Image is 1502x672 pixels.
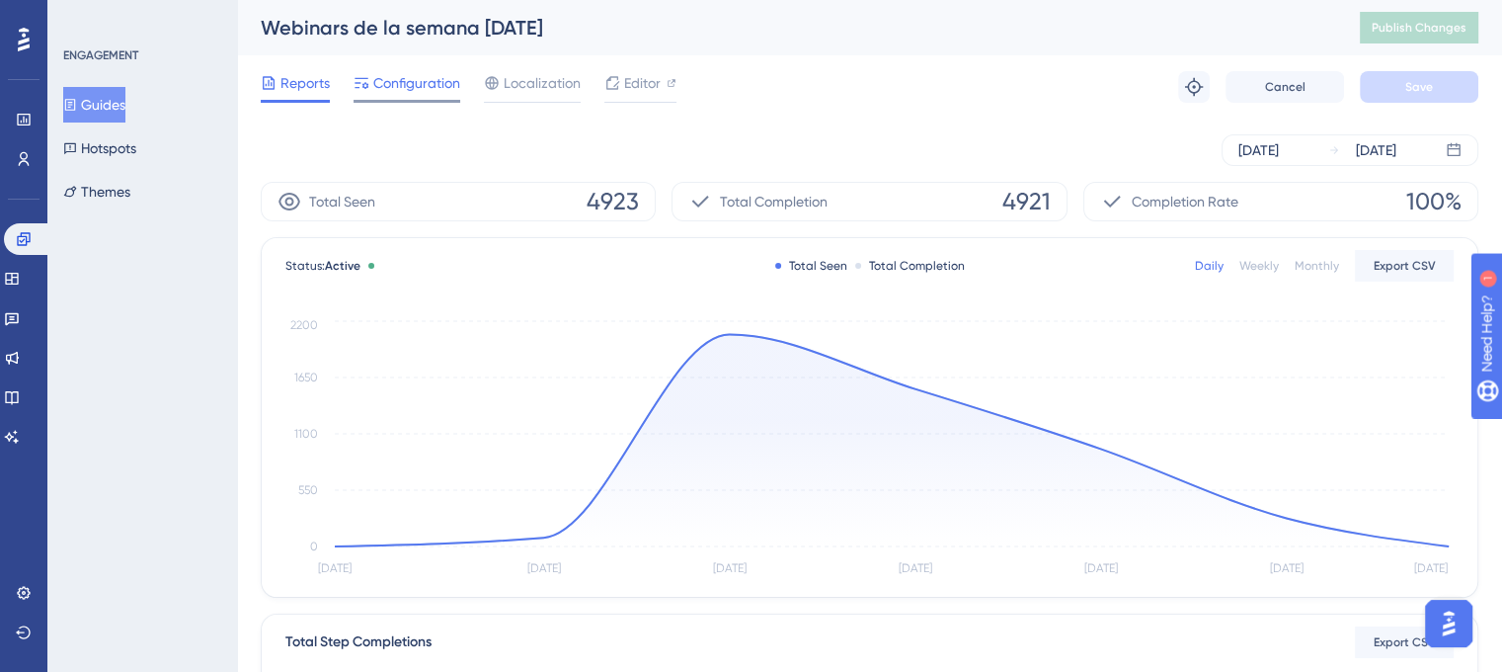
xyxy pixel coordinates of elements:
div: Weekly [1239,258,1279,274]
span: Localization [504,71,581,95]
span: Export CSV [1374,258,1436,274]
div: ENGAGEMENT [63,47,138,63]
span: Export CSV [1374,634,1436,650]
tspan: [DATE] [527,561,561,575]
button: Guides [63,87,125,123]
button: Export CSV [1355,627,1454,658]
tspan: [DATE] [1084,561,1118,575]
span: Need Help? [46,5,123,29]
span: Completion Rate [1132,190,1238,213]
span: Cancel [1265,79,1305,95]
span: 4923 [587,186,639,217]
span: Configuration [373,71,460,95]
div: [DATE] [1238,138,1279,162]
span: 4921 [1002,186,1051,217]
tspan: 550 [298,483,318,497]
span: Reports [280,71,330,95]
button: Cancel [1225,71,1344,103]
span: Publish Changes [1372,20,1466,36]
iframe: UserGuiding AI Assistant Launcher [1419,594,1478,653]
span: Active [325,259,360,273]
button: Export CSV [1355,250,1454,282]
button: Hotspots [63,130,136,166]
div: [DATE] [1356,138,1396,162]
div: Monthly [1295,258,1339,274]
tspan: [DATE] [1270,561,1304,575]
div: Total Completion [855,258,965,274]
span: Total Seen [309,190,375,213]
button: Publish Changes [1360,12,1478,43]
span: Editor [624,71,661,95]
span: Status: [285,258,360,274]
div: Webinars de la semana [DATE] [261,14,1310,42]
div: Daily [1195,258,1224,274]
tspan: [DATE] [1414,561,1448,575]
div: Total Seen [775,258,847,274]
span: 100% [1406,186,1462,217]
tspan: 1100 [294,427,318,441]
tspan: 1650 [294,371,318,384]
button: Themes [63,174,130,210]
tspan: [DATE] [318,561,352,575]
tspan: 2200 [290,318,318,332]
tspan: [DATE] [899,561,932,575]
div: Total Step Completions [285,630,432,654]
span: Total Completion [720,190,828,213]
span: Save [1405,79,1433,95]
div: 1 [137,10,143,26]
button: Save [1360,71,1478,103]
tspan: [DATE] [713,561,747,575]
tspan: 0 [310,540,318,553]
